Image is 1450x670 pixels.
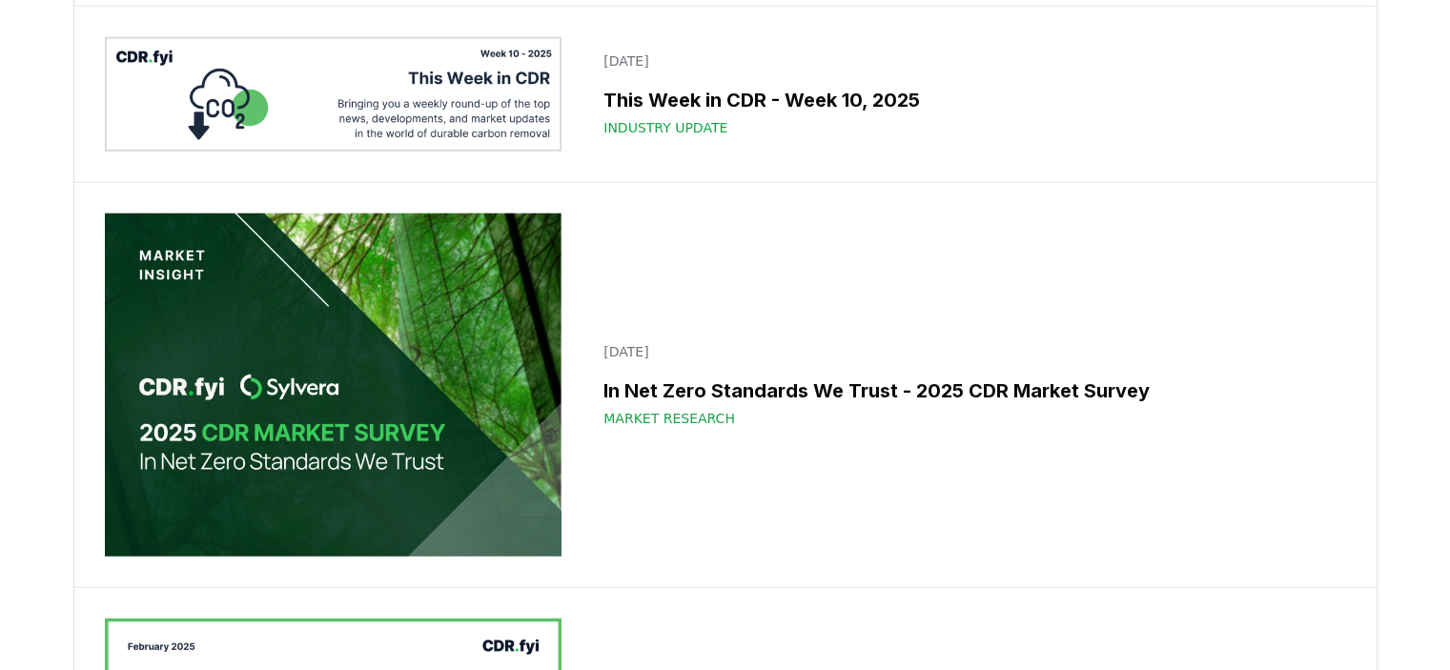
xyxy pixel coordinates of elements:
a: [DATE]In Net Zero Standards We Trust - 2025 CDR Market SurveyMarket Research [592,331,1345,439]
h3: In Net Zero Standards We Trust - 2025 CDR Market Survey [603,376,1334,405]
span: Industry Update [603,118,727,137]
span: Market Research [603,409,735,428]
p: [DATE] [603,51,1334,71]
img: This Week in CDR - Week 10, 2025 blog post image [105,37,562,152]
h3: This Week in CDR - Week 10, 2025 [603,86,1334,114]
img: In Net Zero Standards We Trust - 2025 CDR Market Survey blog post image [105,213,562,557]
a: [DATE]This Week in CDR - Week 10, 2025Industry Update [592,40,1345,149]
p: [DATE] [603,342,1334,361]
